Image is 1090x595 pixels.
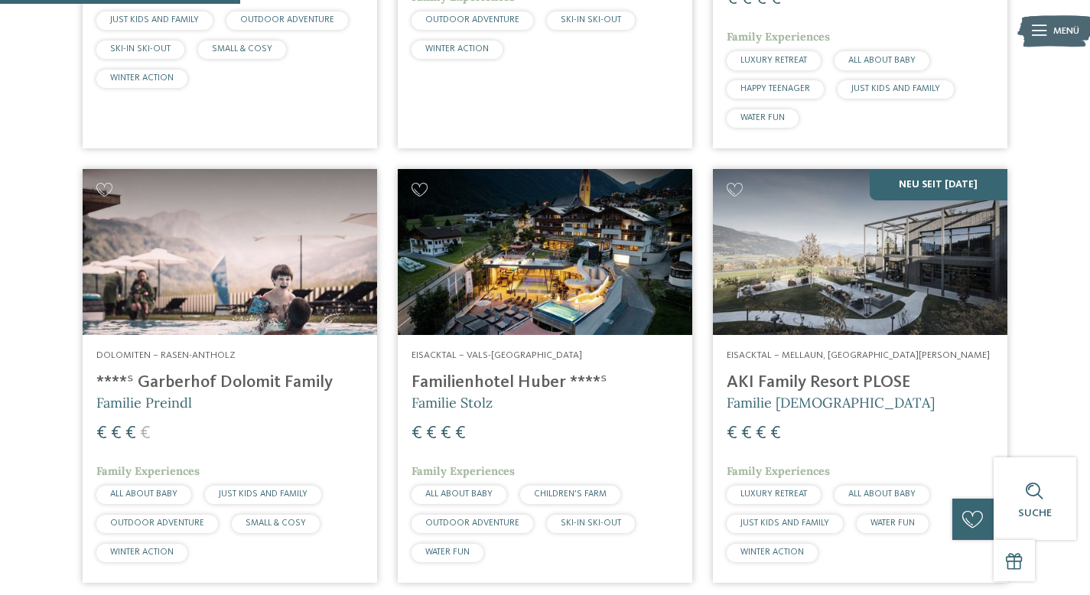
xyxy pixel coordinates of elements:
[111,424,122,443] span: €
[412,464,515,478] span: Family Experiences
[140,424,151,443] span: €
[770,424,781,443] span: €
[848,489,916,499] span: ALL ABOUT BABY
[740,56,807,65] span: LUXURY RETREAT
[713,169,1007,583] a: Familienhotels gesucht? Hier findet ihr die besten! NEU seit [DATE] Eisacktal – Mellaun, [GEOGRAP...
[412,350,582,360] span: Eisacktal – Vals-[GEOGRAPHIC_DATA]
[412,372,678,393] h4: Familienhotel Huber ****ˢ
[534,489,607,499] span: CHILDREN’S FARM
[398,169,692,334] img: Familienhotels gesucht? Hier findet ihr die besten!
[727,394,935,411] span: Familie [DEMOGRAPHIC_DATA]
[740,489,807,499] span: LUXURY RETREAT
[219,489,307,499] span: JUST KIDS AND FAMILY
[412,394,493,411] span: Familie Stolz
[110,489,177,499] span: ALL ABOUT BABY
[96,424,107,443] span: €
[851,84,940,93] span: JUST KIDS AND FAMILY
[561,519,621,528] span: SKI-IN SKI-OUT
[110,519,204,528] span: OUTDOOR ADVENTURE
[741,424,752,443] span: €
[870,519,915,528] span: WATER FUN
[727,424,737,443] span: €
[740,519,829,528] span: JUST KIDS AND FAMILY
[96,372,363,393] h4: ****ˢ Garberhof Dolomit Family
[740,548,804,557] span: WINTER ACTION
[756,424,766,443] span: €
[713,169,1007,334] img: Familienhotels gesucht? Hier findet ihr die besten!
[727,30,830,44] span: Family Experiences
[110,73,174,83] span: WINTER ACTION
[125,424,136,443] span: €
[727,464,830,478] span: Family Experiences
[425,15,519,24] span: OUTDOOR ADVENTURE
[561,15,621,24] span: SKI-IN SKI-OUT
[110,44,171,54] span: SKI-IN SKI-OUT
[425,44,489,54] span: WINTER ACTION
[96,350,236,360] span: Dolomiten – Rasen-Antholz
[96,464,200,478] span: Family Experiences
[110,15,199,24] span: JUST KIDS AND FAMILY
[441,424,451,443] span: €
[240,15,334,24] span: OUTDOOR ADVENTURE
[455,424,466,443] span: €
[425,548,470,557] span: WATER FUN
[1018,508,1052,519] span: Suche
[848,56,916,65] span: ALL ABOUT BABY
[110,548,174,557] span: WINTER ACTION
[727,350,990,360] span: Eisacktal – Mellaun, [GEOGRAPHIC_DATA][PERSON_NAME]
[740,84,810,93] span: HAPPY TEENAGER
[83,169,377,583] a: Familienhotels gesucht? Hier findet ihr die besten! Dolomiten – Rasen-Antholz ****ˢ Garberhof Dol...
[425,519,519,528] span: OUTDOOR ADVENTURE
[425,489,493,499] span: ALL ABOUT BABY
[727,372,994,393] h4: AKI Family Resort PLOSE
[96,394,192,411] span: Familie Preindl
[212,44,272,54] span: SMALL & COSY
[740,113,785,122] span: WATER FUN
[412,424,422,443] span: €
[83,169,377,334] img: Familienhotels gesucht? Hier findet ihr die besten!
[426,424,437,443] span: €
[246,519,306,528] span: SMALL & COSY
[398,169,692,583] a: Familienhotels gesucht? Hier findet ihr die besten! Eisacktal – Vals-[GEOGRAPHIC_DATA] Familienho...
